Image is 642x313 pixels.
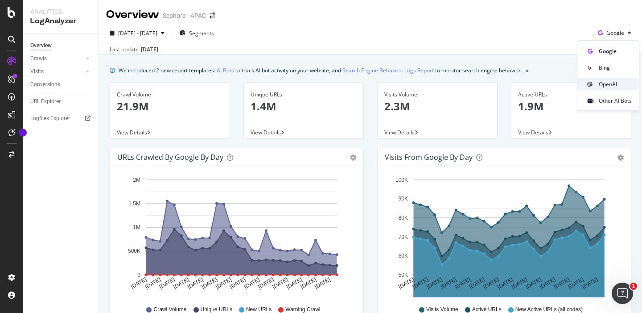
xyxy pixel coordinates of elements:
div: We introduced 2 new report templates: to track AI bot activity on your website, and to monitor se... [119,66,522,75]
div: gear [350,154,356,161]
span: [DATE] - [DATE] [118,29,157,37]
div: Active URLs [518,91,624,99]
p: 2.3M [384,99,490,114]
div: Visits [30,67,44,76]
div: Visits from Google by day [385,153,473,162]
text: [DATE] [482,276,500,290]
span: Google [599,47,632,55]
text: [DATE] [553,276,571,290]
text: 2M [133,177,140,183]
text: [DATE] [496,276,514,290]
a: Crawls [30,54,83,63]
span: View Details [518,129,548,136]
span: View Details [251,129,281,136]
div: Overview [106,7,159,22]
text: 100K [395,177,408,183]
p: 21.9M [117,99,223,114]
p: 1.4M [251,99,357,114]
text: [DATE] [567,276,585,290]
text: [DATE] [144,276,162,290]
span: Google [606,29,624,37]
text: [DATE] [257,276,275,290]
span: Segments [189,29,214,37]
text: 60K [399,253,408,259]
text: 1.5M [128,200,140,207]
div: URL Explorer [30,97,61,106]
text: [DATE] [397,276,415,290]
div: Conversions [30,80,60,89]
text: [DATE] [201,276,218,290]
div: Analytics [30,7,91,16]
text: [DATE] [229,276,247,290]
button: close banner [523,64,531,77]
iframe: Intercom live chat [612,283,633,304]
a: Search Engine Behavior: Logs Report [342,66,434,75]
div: URLs Crawled by Google by day [117,153,223,162]
div: Overview [30,41,52,50]
span: OpenAI [599,80,632,88]
span: View Details [117,129,147,136]
text: 500K [128,248,140,255]
text: [DATE] [468,276,486,290]
a: Visits [30,67,83,76]
text: [DATE] [539,276,556,290]
div: info banner [110,66,631,75]
text: 90K [399,196,408,202]
text: 0 [137,272,140,278]
div: Logfiles Explorer [30,114,70,123]
span: Other AI Bots [599,96,632,104]
div: Crawl Volume [117,91,223,99]
text: [DATE] [440,276,457,290]
div: LogAnalyzer [30,16,91,26]
div: arrow-right-arrow-left [210,13,215,19]
button: Segments [176,26,218,40]
svg: A chart. [117,173,356,297]
text: 1M [133,224,140,230]
a: AI Bots [217,66,234,75]
text: [DATE] [454,276,472,290]
span: 1 [630,283,637,290]
div: gear [617,154,624,161]
text: 80K [399,215,408,221]
span: View Details [384,129,415,136]
svg: A chart. [385,173,624,297]
p: 1.9M [518,99,624,114]
text: [DATE] [426,276,444,290]
a: Logfiles Explorer [30,114,92,123]
text: [DATE] [130,276,148,290]
text: [DATE] [158,276,176,290]
a: Overview [30,41,92,50]
text: [DATE] [314,276,332,290]
text: [DATE] [510,276,528,290]
div: Visits Volume [384,91,490,99]
div: Last update [110,46,158,54]
text: [DATE] [271,276,289,290]
div: [DATE] [141,46,158,54]
div: Tooltip anchor [19,129,27,137]
span: Bing [599,63,632,71]
text: [DATE] [581,276,599,290]
text: [DATE] [186,276,204,290]
text: [DATE] [412,276,429,290]
button: Google [594,26,635,40]
text: [DATE] [285,276,303,290]
text: [DATE] [300,276,317,290]
text: [DATE] [525,276,543,290]
a: Conversions [30,80,92,89]
text: [DATE] [243,276,261,290]
text: [DATE] [172,276,190,290]
a: URL Explorer [30,97,92,106]
div: Sephora - APAC [163,11,206,20]
text: 70K [399,234,408,240]
button: [DATE] - [DATE] [106,26,168,40]
div: Unique URLs [251,91,357,99]
div: Crawls [30,54,47,63]
text: [DATE] [215,276,233,290]
text: 50K [399,272,408,278]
